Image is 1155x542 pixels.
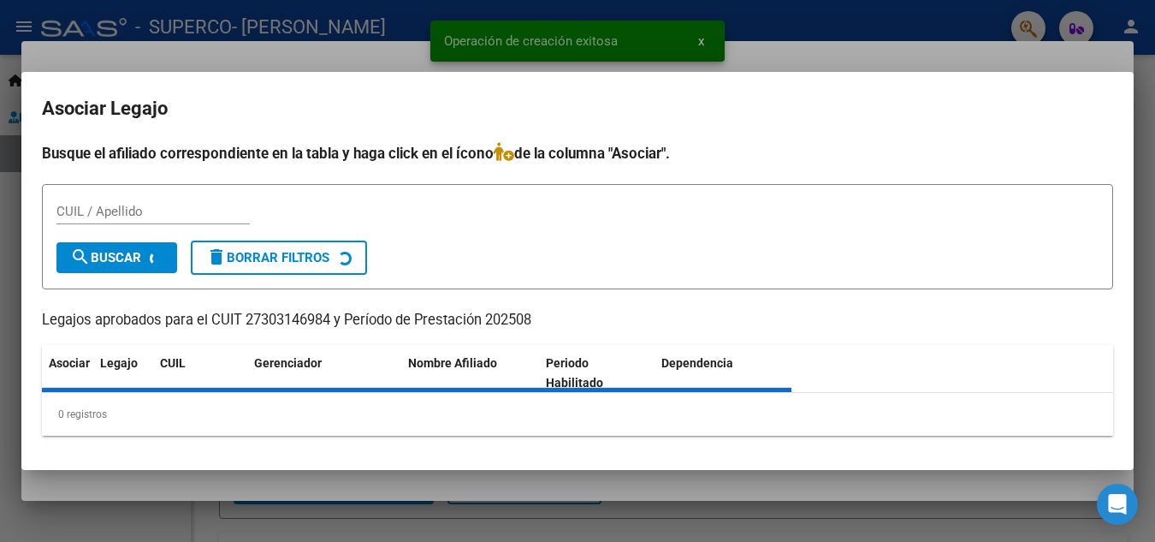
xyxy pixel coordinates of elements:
[56,242,177,273] button: Buscar
[70,247,91,267] mat-icon: search
[42,393,1113,436] div: 0 registros
[539,345,654,402] datatable-header-cell: Periodo Habilitado
[206,247,227,267] mat-icon: delete
[254,356,322,370] span: Gerenciador
[661,356,733,370] span: Dependencia
[70,250,141,265] span: Buscar
[93,345,153,402] datatable-header-cell: Legajo
[42,310,1113,331] p: Legajos aprobados para el CUIT 27303146984 y Período de Prestación 202508
[206,250,329,265] span: Borrar Filtros
[153,345,247,402] datatable-header-cell: CUIL
[160,356,186,370] span: CUIL
[1097,484,1138,525] div: Open Intercom Messenger
[42,92,1113,125] h2: Asociar Legajo
[247,345,401,402] datatable-header-cell: Gerenciador
[401,345,539,402] datatable-header-cell: Nombre Afiliado
[42,142,1113,164] h4: Busque el afiliado correspondiente en la tabla y haga click en el ícono de la columna "Asociar".
[408,356,497,370] span: Nombre Afiliado
[49,356,90,370] span: Asociar
[546,356,603,390] span: Periodo Habilitado
[100,356,138,370] span: Legajo
[42,345,93,402] datatable-header-cell: Asociar
[191,241,367,275] button: Borrar Filtros
[654,345,792,402] datatable-header-cell: Dependencia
